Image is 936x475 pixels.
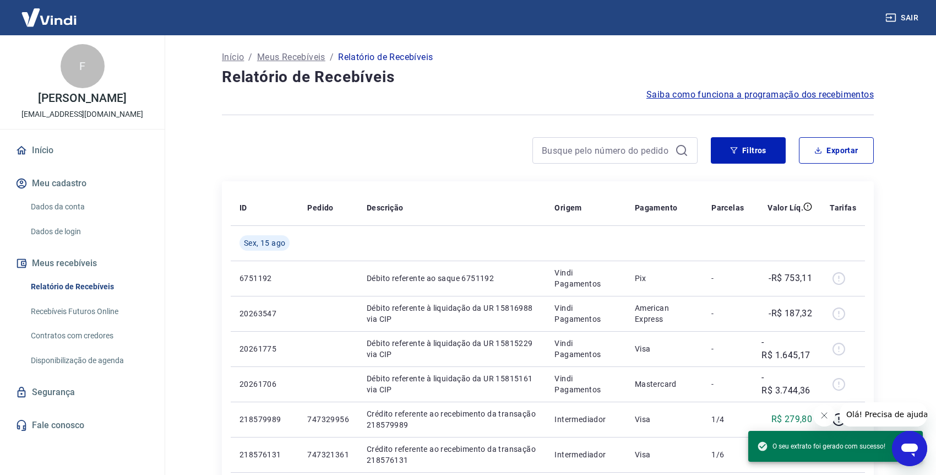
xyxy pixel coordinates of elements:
p: Débito referente à liquidação da UR 15816988 via CIP [367,303,537,325]
a: Dados da conta [26,196,151,218]
span: Olá! Precisa de ajuda? [7,8,92,17]
p: 747321361 [307,449,349,460]
p: Débito referente ao saque 6751192 [367,273,537,284]
input: Busque pelo número do pedido [542,142,671,159]
p: [EMAIL_ADDRESS][DOMAIN_NAME] [21,109,143,120]
p: Origem [554,202,581,213]
p: Parcelas [711,202,744,213]
p: - [711,273,744,284]
a: Relatório de Recebíveis [26,276,151,298]
p: R$ 279,80 [771,413,813,426]
p: Vindi Pagamentos [554,303,617,325]
p: Crédito referente ao recebimento da transação 218579989 [367,408,537,430]
iframe: Fechar mensagem [813,404,835,427]
p: Débito referente à liquidação da UR 15815161 via CIP [367,373,537,395]
p: Visa [635,414,694,425]
p: 1/6 [711,449,744,460]
p: 747329956 [307,414,349,425]
p: 1/4 [711,414,744,425]
p: Pedido [307,202,333,213]
button: Meu cadastro [13,171,151,196]
p: - [711,308,744,319]
p: Relatório de Recebíveis [338,51,433,64]
p: Intermediador [554,449,617,460]
p: ID [240,202,247,213]
p: -R$ 187,32 [769,307,812,320]
a: Fale conosco [13,413,151,438]
a: Saiba como funciona a programação dos recebimentos [646,88,874,101]
p: Crédito referente ao recebimento da transação 218576131 [367,444,537,466]
p: 20261706 [240,379,290,390]
p: Vindi Pagamentos [554,338,617,360]
p: / [248,51,252,64]
p: Valor Líq. [768,202,803,213]
p: Pagamento [635,202,678,213]
p: -R$ 753,11 [769,272,812,285]
p: Pix [635,273,694,284]
p: - [711,379,744,390]
button: Exportar [799,137,874,164]
a: Dados de login [26,220,151,243]
h4: Relatório de Recebíveis [222,66,874,88]
p: / [330,51,334,64]
a: Início [222,51,244,64]
a: Contratos com credores [26,325,151,347]
p: 20261775 [240,343,290,354]
p: 20263547 [240,308,290,319]
p: 218576131 [240,449,290,460]
p: -R$ 1.645,17 [761,336,812,362]
p: Vindi Pagamentos [554,373,617,395]
p: Vindi Pagamentos [554,267,617,289]
p: Visa [635,449,694,460]
p: Tarifas [830,202,856,213]
p: Débito referente à liquidação da UR 15815229 via CIP [367,338,537,360]
button: Meus recebíveis [13,251,151,276]
p: [PERSON_NAME] [38,93,126,104]
div: F [61,44,105,88]
p: Mastercard [635,379,694,390]
a: Início [13,138,151,163]
button: Filtros [711,137,786,164]
span: Sex, 15 ago [244,237,285,249]
a: Segurança [13,380,151,404]
p: Visa [635,343,694,354]
p: Descrição [367,202,404,213]
p: - [711,343,744,354]
p: -R$ 3.744,36 [761,371,812,397]
iframe: Mensagem da empresa [840,402,927,427]
p: American Express [635,303,694,325]
a: Recebíveis Futuros Online [26,300,151,323]
a: Meus Recebíveis [257,51,325,64]
img: Vindi [13,1,85,34]
a: Disponibilização de agenda [26,349,151,372]
p: Intermediador [554,414,617,425]
span: O seu extrato foi gerado com sucesso! [757,441,885,452]
button: Sair [883,8,923,28]
p: 6751192 [240,273,290,284]
p: 218579989 [240,414,290,425]
iframe: Botão para abrir a janela de mensagens [892,431,927,466]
